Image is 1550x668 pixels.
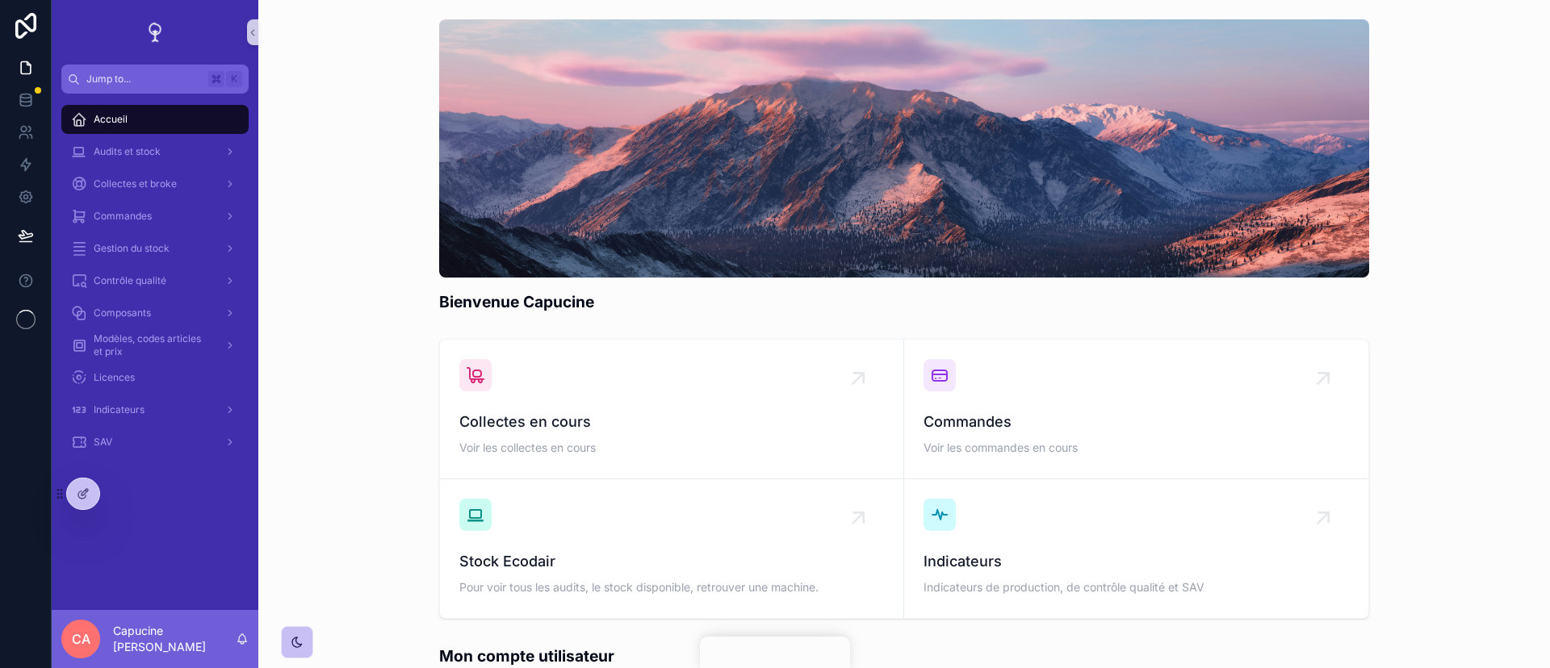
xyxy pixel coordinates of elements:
[94,371,135,384] span: Licences
[52,94,258,478] div: scrollable content
[440,479,904,618] a: Stock EcodairPour voir tous les audits, le stock disponible, retrouver une machine.
[94,436,112,449] span: SAV
[61,169,249,198] a: Collectes et broke
[61,234,249,263] a: Gestion du stock
[94,274,166,287] span: Contrôle qualité
[142,19,168,45] img: App logo
[61,395,249,424] a: Indicateurs
[61,331,249,360] a: Modèles, codes articles et prix
[439,290,594,313] h1: Bienvenue Capucine
[459,411,884,433] span: Collectes en cours
[904,479,1368,618] a: IndicateursIndicateurs de production, de contrôle qualité et SAV
[459,550,884,573] span: Stock Ecodair
[439,645,614,667] h1: Mon compte utilisateur
[61,105,249,134] a: Accueil
[94,113,128,126] span: Accueil
[86,73,202,86] span: Jump to...
[61,137,249,166] a: Audits et stock
[94,307,151,319] span: Composants
[72,629,90,649] span: CA
[924,411,1349,433] span: Commandes
[61,363,249,392] a: Licences
[228,73,241,86] span: K
[94,403,145,416] span: Indicateurs
[924,579,1349,595] span: Indicateurs de production, de contrôle qualité et SAV
[94,242,170,255] span: Gestion du stock
[440,340,904,479] a: Collectes en coursVoir les collectes en cours
[94,145,161,158] span: Audits et stock
[459,440,884,456] span: Voir les collectes en cours
[113,623,236,655] p: Capucine [PERSON_NAME]
[94,332,212,358] span: Modèles, codes articles et prix
[94,210,152,223] span: Commandes
[924,440,1349,456] span: Voir les commandes en cours
[61,266,249,295] a: Contrôle qualité
[924,550,1349,573] span: Indicateurs
[459,579,884,595] span: Pour voir tous les audits, le stock disponible, retrouver une machine.
[61,65,249,94] button: Jump to...K
[94,177,177,190] span: Collectes et broke
[61,299,249,328] a: Composants
[61,202,249,231] a: Commandes
[904,340,1368,479] a: CommandesVoir les commandes en cours
[61,428,249,457] a: SAV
